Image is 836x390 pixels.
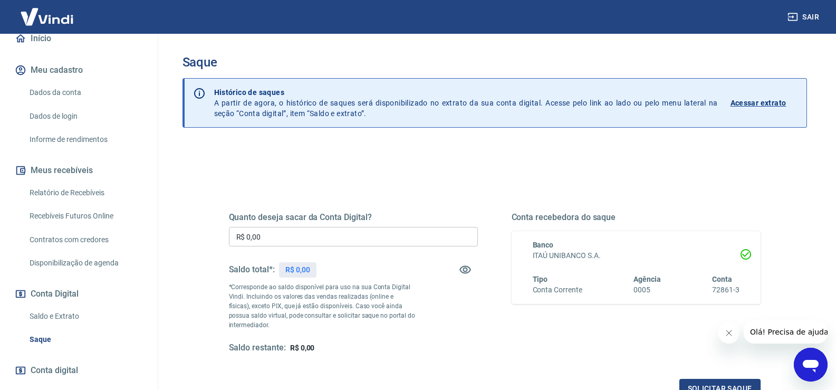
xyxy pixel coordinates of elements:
[229,212,478,223] h5: Quanto deseja sacar da Conta Digital?
[214,87,718,98] p: Histórico de saques
[25,229,145,251] a: Contratos com credores
[229,282,416,330] p: *Corresponde ao saldo disponível para uso na sua Conta Digital Vindi. Incluindo os valores das ve...
[229,343,286,354] h5: Saldo restante:
[290,344,315,352] span: R$ 0,00
[712,275,732,283] span: Conta
[25,82,145,103] a: Dados da conta
[13,359,145,382] a: Conta digital
[13,1,81,33] img: Vindi
[214,87,718,119] p: A partir de agora, o histórico de saques será disponibilizado no extrato da sua conta digital. Ac...
[182,55,807,70] h3: Saque
[633,284,661,296] h6: 0005
[229,264,275,275] h5: Saldo total*:
[785,7,823,27] button: Sair
[25,306,145,327] a: Saldo e Extrato
[285,264,310,275] p: R$ 0,00
[13,159,145,182] button: Meus recebíveis
[794,348,828,382] iframe: Botão para abrir a janela de mensagens
[512,212,761,223] h5: Conta recebedora do saque
[25,252,145,274] a: Disponibilização de agenda
[718,322,739,344] iframe: Fechar mensagem
[31,363,78,378] span: Conta digital
[25,129,145,150] a: Informe de rendimentos
[6,7,89,16] span: Olá! Precisa de ajuda?
[633,275,661,283] span: Agência
[731,87,798,119] a: Acessar extrato
[712,284,739,296] h6: 72861-3
[13,27,145,50] a: Início
[13,282,145,306] button: Conta Digital
[744,320,828,344] iframe: Mensagem da empresa
[731,98,786,108] p: Acessar extrato
[25,182,145,204] a: Relatório de Recebíveis
[533,241,554,249] span: Banco
[533,250,739,261] h6: ITAÚ UNIBANCO S.A.
[533,284,582,296] h6: Conta Corrente
[533,275,548,283] span: Tipo
[25,329,145,350] a: Saque
[25,106,145,127] a: Dados de login
[13,59,145,82] button: Meu cadastro
[25,205,145,227] a: Recebíveis Futuros Online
